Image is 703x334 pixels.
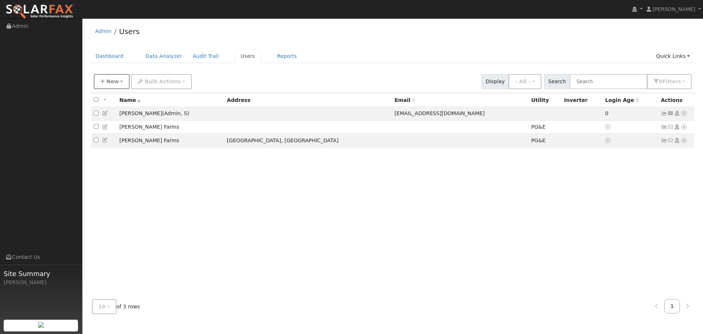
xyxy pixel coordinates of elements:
[664,299,680,313] a: 1
[531,96,559,104] div: Utility
[119,97,141,103] span: Name
[681,110,687,117] a: Other actions
[117,107,224,121] td: [PERSON_NAME]
[92,299,116,314] button: 10
[605,137,612,143] a: No login access
[544,74,570,89] span: Search
[145,78,181,84] span: Bulk Actions
[647,74,692,89] button: 0Filters
[661,124,667,130] a: Show Graph
[667,110,674,117] a: barrydurand@jkrenewables.com
[98,304,106,309] span: 10
[605,110,609,116] span: 09/23/2025 4:08:00 PM
[674,124,680,130] a: Login As
[5,4,74,19] img: SolarFax
[235,49,261,63] a: Users
[117,134,224,147] td: [PERSON_NAME] Farms
[570,74,647,89] input: Search
[102,110,109,116] a: Edit User
[131,74,191,89] button: Bulk Actions
[605,124,612,130] a: No login access
[4,279,78,286] div: [PERSON_NAME]
[661,137,667,143] a: Show Graph
[162,110,189,116] span: ( )
[119,27,140,36] a: Users
[678,78,681,84] span: s
[667,124,674,129] i: No email address
[531,137,546,143] span: PG&E
[674,137,680,143] a: Login As
[509,74,542,89] button: - All -
[181,110,187,116] span: Salesperson
[394,110,484,116] span: [EMAIL_ADDRESS][DOMAIN_NAME]
[661,96,692,104] div: Actions
[94,74,130,89] button: New
[272,49,302,63] a: Reports
[92,299,140,314] span: of 3 rows
[564,96,600,104] div: Inverter
[662,78,681,84] span: Filter
[681,137,687,144] a: Other actions
[164,110,181,116] span: Admin
[117,120,224,134] td: [PERSON_NAME] Farms
[187,49,224,63] a: Audit Trail
[481,74,509,89] span: Display
[140,49,187,63] a: Data Analyzer
[394,97,415,103] span: Email
[38,322,44,328] img: retrieve
[667,138,674,143] i: No email address
[4,269,78,279] span: Site Summary
[102,137,109,143] a: Edit User
[681,123,687,131] a: Other actions
[90,49,129,63] a: Dashboard
[102,124,109,130] a: Edit User
[106,78,119,84] span: New
[531,124,546,130] span: PG&E
[224,134,392,147] td: [GEOGRAPHIC_DATA], [GEOGRAPHIC_DATA]
[95,28,112,34] a: Admin
[227,96,390,104] div: Address
[651,49,695,63] a: Quick Links
[661,110,667,116] a: Not connected
[674,110,680,116] a: Login As
[605,97,639,103] span: Days since last login
[652,6,695,12] span: [PERSON_NAME]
